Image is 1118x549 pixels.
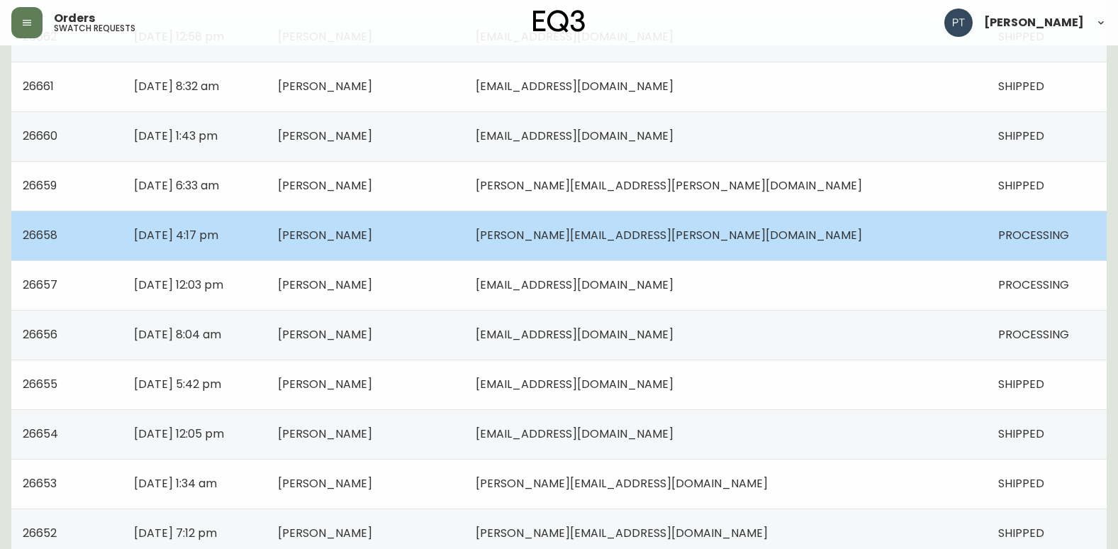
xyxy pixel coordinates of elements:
[998,525,1044,541] span: SHIPPED
[278,326,372,343] span: [PERSON_NAME]
[476,426,673,442] span: [EMAIL_ADDRESS][DOMAIN_NAME]
[278,277,372,293] span: [PERSON_NAME]
[998,177,1044,194] span: SHIPPED
[476,376,673,392] span: [EMAIL_ADDRESS][DOMAIN_NAME]
[984,17,1084,28] span: [PERSON_NAME]
[23,78,54,94] span: 26661
[134,78,219,94] span: [DATE] 8:32 am
[23,277,57,293] span: 26657
[998,426,1044,442] span: SHIPPED
[998,128,1044,144] span: SHIPPED
[134,475,217,492] span: [DATE] 1:34 am
[23,128,57,144] span: 26660
[278,177,372,194] span: [PERSON_NAME]
[134,128,218,144] span: [DATE] 1:43 pm
[278,475,372,492] span: [PERSON_NAME]
[533,10,586,33] img: logo
[944,9,973,37] img: 986dcd8e1aab7847125929f325458823
[54,24,135,33] h5: swatch requests
[23,376,57,392] span: 26655
[134,376,221,392] span: [DATE] 5:42 pm
[134,177,219,194] span: [DATE] 6:33 am
[134,326,221,343] span: [DATE] 8:04 am
[278,376,372,392] span: [PERSON_NAME]
[278,525,372,541] span: [PERSON_NAME]
[23,475,57,492] span: 26653
[278,426,372,442] span: [PERSON_NAME]
[278,78,372,94] span: [PERSON_NAME]
[998,326,1069,343] span: PROCESSING
[476,525,768,541] span: [PERSON_NAME][EMAIL_ADDRESS][DOMAIN_NAME]
[476,78,673,94] span: [EMAIL_ADDRESS][DOMAIN_NAME]
[476,227,862,243] span: [PERSON_NAME][EMAIL_ADDRESS][PERSON_NAME][DOMAIN_NAME]
[998,277,1069,293] span: PROCESSING
[278,227,372,243] span: [PERSON_NAME]
[23,326,57,343] span: 26656
[476,277,673,293] span: [EMAIL_ADDRESS][DOMAIN_NAME]
[998,78,1044,94] span: SHIPPED
[54,13,95,24] span: Orders
[134,277,223,293] span: [DATE] 12:03 pm
[476,128,673,144] span: [EMAIL_ADDRESS][DOMAIN_NAME]
[23,426,58,442] span: 26654
[998,376,1044,392] span: SHIPPED
[476,475,768,492] span: [PERSON_NAME][EMAIL_ADDRESS][DOMAIN_NAME]
[134,426,224,442] span: [DATE] 12:05 pm
[476,326,673,343] span: [EMAIL_ADDRESS][DOMAIN_NAME]
[998,475,1044,492] span: SHIPPED
[134,227,218,243] span: [DATE] 4:17 pm
[23,525,57,541] span: 26652
[23,227,57,243] span: 26658
[134,525,217,541] span: [DATE] 7:12 pm
[23,177,57,194] span: 26659
[998,227,1069,243] span: PROCESSING
[278,128,372,144] span: [PERSON_NAME]
[476,177,862,194] span: [PERSON_NAME][EMAIL_ADDRESS][PERSON_NAME][DOMAIN_NAME]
